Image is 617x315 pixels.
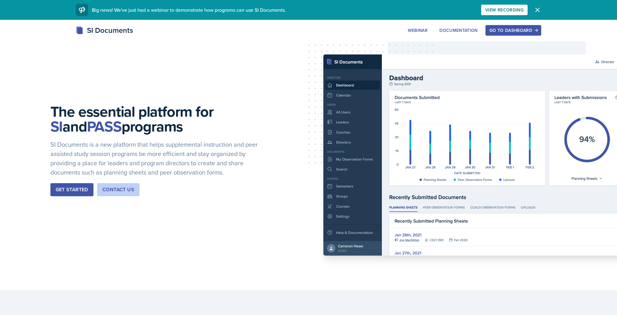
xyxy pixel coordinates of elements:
[50,183,93,196] button: Get Started
[439,28,478,33] div: Documentation
[404,25,432,36] button: Webinar
[490,28,537,33] div: Go to Dashboard
[56,186,88,193] div: Get Started
[408,28,428,33] div: Webinar
[485,7,524,12] div: View Recording
[92,6,286,13] span: Big news! We've just had a webinar to demonstrate how programs can use SI Documents.
[102,186,134,193] div: Contact Us
[76,25,133,36] div: SI Documents
[97,183,140,196] button: Contact Us
[435,25,482,36] button: Documentation
[485,25,541,36] button: Go to Dashboard
[481,5,528,15] button: View Recording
